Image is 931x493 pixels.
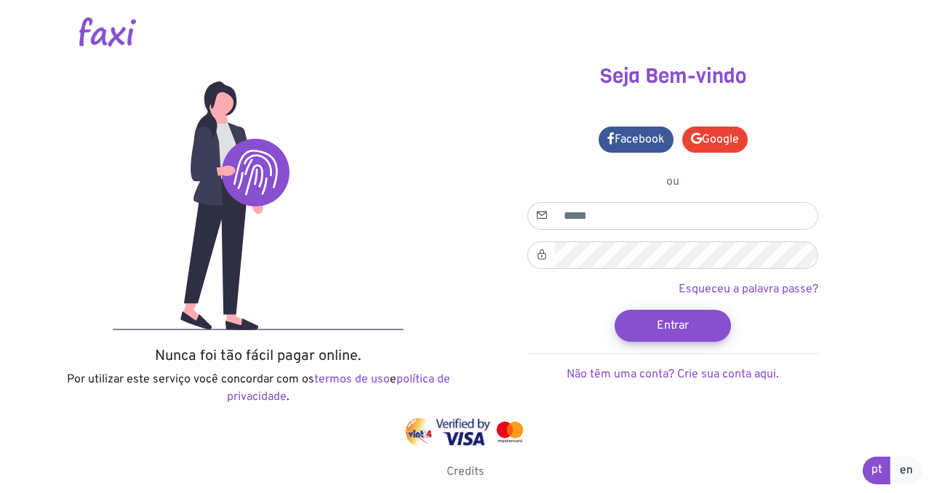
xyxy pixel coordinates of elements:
[679,282,818,297] a: Esqueceu a palavra passe?
[62,371,455,406] p: Por utilizar este serviço você concordar com os e .
[314,372,390,387] a: termos de uso
[404,418,433,446] img: vinti4
[476,64,869,89] h3: Seja Bem-vindo
[682,127,748,153] a: Google
[890,457,922,484] a: en
[527,173,818,191] p: ou
[436,418,490,446] img: visa
[599,127,674,153] a: Facebook
[447,465,484,479] a: Credits
[615,310,731,342] button: Entrar
[567,367,779,382] a: Não têm uma conta? Crie sua conta aqui.
[493,418,527,446] img: mastercard
[863,457,891,484] a: pt
[62,348,455,365] h5: Nunca foi tão fácil pagar online.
